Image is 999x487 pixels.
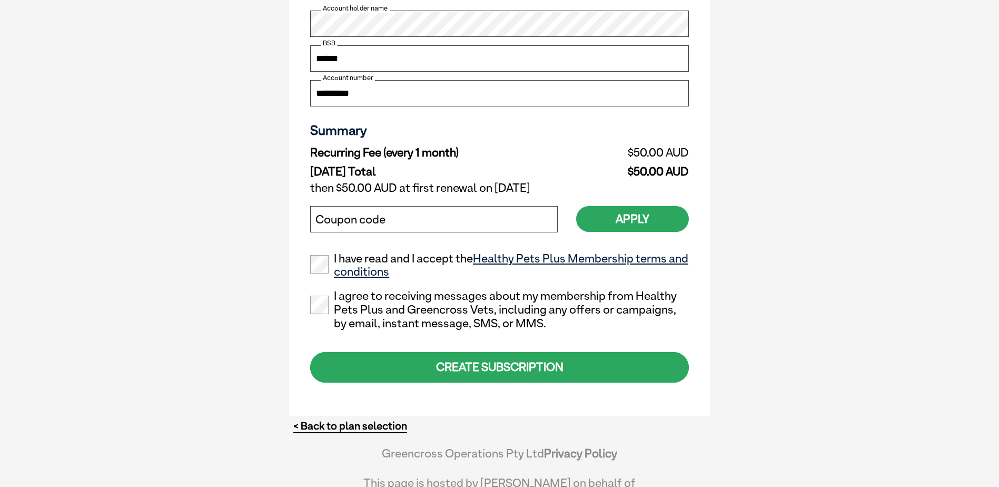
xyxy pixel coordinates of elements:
[310,179,689,198] td: then $50.00 AUD at first renewal on [DATE]
[334,251,688,279] a: Healthy Pets Plus Membership terms and conditions
[310,143,577,162] td: Recurring Fee (every 1 month)
[310,252,689,279] label: I have read and I accept the
[310,352,689,382] div: CREATE SUBSCRIPTION
[576,206,689,232] button: Apply
[321,4,390,13] label: Account holder name
[310,162,577,179] td: [DATE] Total
[347,446,652,471] div: Greencross Operations Pty Ltd
[321,73,375,83] label: Account number
[310,255,329,274] input: I have read and I accept theHealthy Pets Plus Membership terms and conditions
[293,420,407,433] a: < Back to plan selection
[577,162,689,179] td: $50.00 AUD
[315,213,385,227] label: Coupon code
[310,122,689,138] h3: Summary
[321,38,338,48] label: BSB
[310,296,329,314] input: I agree to receiving messages about my membership from Healthy Pets Plus and Greencross Vets, inc...
[310,289,689,330] label: I agree to receiving messages about my membership from Healthy Pets Plus and Greencross Vets, inc...
[544,446,617,460] a: Privacy Policy
[577,143,689,162] td: $50.00 AUD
